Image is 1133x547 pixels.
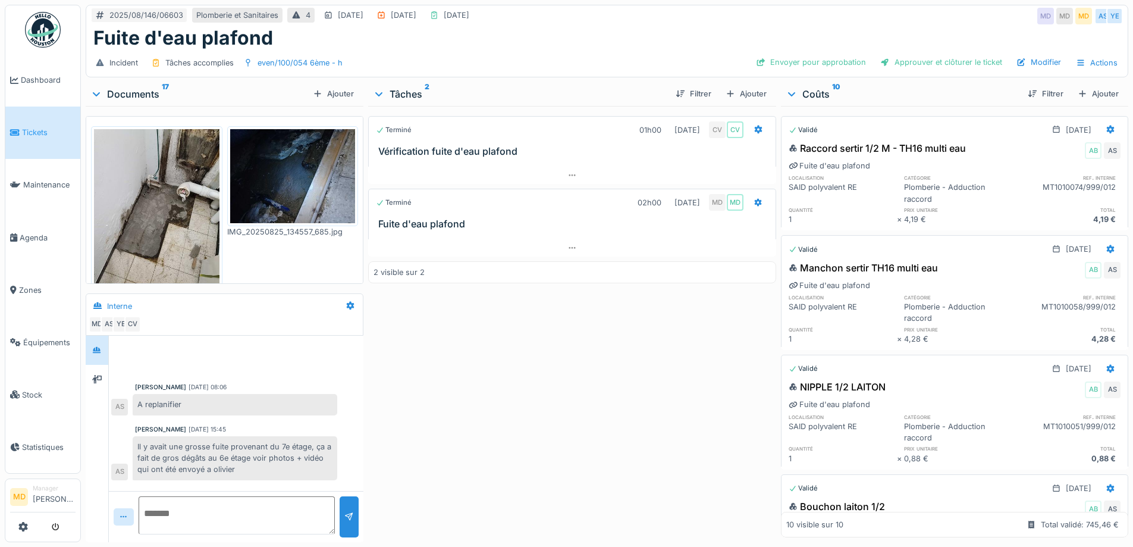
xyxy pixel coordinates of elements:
div: × [897,453,905,464]
div: [DATE] [1066,363,1091,374]
div: Il y avait une grosse fuite provenant du 7e étage, ça a fait de gros dégâts au 6e étage voir phot... [133,436,337,480]
sup: 10 [832,87,840,101]
div: 01h00 [639,124,661,136]
div: [DATE] 15:46 [189,490,226,499]
div: MD [89,316,105,333]
div: AB [1085,382,1101,398]
div: Coûts [786,87,1018,101]
div: Plomberie - Adduction raccord [904,421,1012,443]
h6: prix unitaire [904,206,1012,214]
div: Plomberie - Adduction raccord [904,301,1012,324]
div: CV [727,121,743,138]
img: Badge_color-CXgf-gQk.svg [25,12,61,48]
div: × [897,333,905,345]
h6: quantité [789,326,897,333]
h6: catégorie [904,413,1012,421]
div: MD [1056,8,1073,24]
div: AS [1094,8,1111,24]
div: CV [124,316,141,333]
div: [PERSON_NAME] [135,425,186,434]
div: SAID polyvalent RE [789,182,897,204]
div: 10 visible sur 10 [786,519,843,530]
div: Documents [90,87,308,101]
div: AS [1104,142,1121,159]
div: [DATE] 15:45 [189,425,226,434]
div: Plomberie et Sanitaires [196,10,278,21]
div: [DATE] [1066,124,1091,136]
div: [PERSON_NAME] [135,383,186,392]
h6: quantité [789,445,897,452]
a: Équipements [5,316,80,368]
div: even/100/054 6ème - h [258,57,343,68]
div: Raccord sertir 1/2 M - TH16 multi eau [789,141,966,155]
div: AB [1085,501,1101,517]
div: Validé [789,483,818,493]
div: Ajouter [308,86,359,102]
div: [DATE] [338,10,363,21]
div: Filtrer [671,86,716,102]
div: Incident [109,57,138,68]
span: Statistiques [22,442,76,453]
div: 0,88 € [1012,453,1121,464]
div: [DATE] [1066,243,1091,255]
h6: localisation [789,293,897,301]
div: Ajouter [721,86,771,102]
div: Filtrer [1023,86,1068,102]
h6: prix unitaire [904,326,1012,333]
div: AB [1085,262,1101,279]
div: AS [111,399,128,415]
div: 4,28 € [1012,333,1121,345]
div: AS [1104,262,1121,279]
span: Stock [22,389,76,401]
a: MD Manager[PERSON_NAME] [10,484,76,512]
h6: catégorie [904,174,1012,182]
div: [DATE] [674,124,700,136]
h6: total [1012,445,1121,452]
div: × [897,214,905,225]
img: 182xr7771hgnadgh9aemlb59gkk3 [94,129,219,296]
div: Fuite d'eau plafond [789,280,870,291]
div: Actions [1071,54,1123,71]
div: MD [727,194,743,211]
div: Tâches [373,87,666,101]
div: AS [101,316,117,333]
div: YE [112,316,129,333]
h1: Fuite d'eau plafond [93,27,273,49]
li: [PERSON_NAME] [33,484,76,510]
div: Validé [789,245,818,255]
div: [DATE] [674,197,700,208]
div: SAID polyvalent RE [789,421,897,443]
div: 4,19 € [1012,214,1121,225]
div: Manager [33,484,76,493]
span: Maintenance [23,179,76,190]
div: AS [1104,382,1121,398]
div: Tâches accomplies [165,57,234,68]
div: NIPPLE 1/2 LAITON [789,380,886,394]
li: MD [10,488,28,506]
h6: ref. interne [1012,293,1121,301]
div: Fuite d'eau plafond [789,160,870,171]
h6: localisation [789,413,897,421]
span: Dashboard [21,74,76,86]
div: YE [1106,8,1123,24]
div: 4,19 € [904,214,1012,225]
h3: Vérification fuite d'eau plafond [378,146,770,157]
h6: ref. interne [1012,413,1121,421]
h6: total [1012,326,1121,333]
div: [DATE] [1066,483,1091,494]
div: SAID polyvalent RE [789,301,897,324]
h3: Fuite d'eau plafond [378,218,770,230]
span: Agenda [20,232,76,243]
div: Ajouter [1073,86,1123,102]
div: 2025/08/146/06603 [109,10,183,21]
div: Total validé: 745,46 € [1041,519,1119,530]
div: 1 [789,453,897,464]
div: 0,88 € [904,453,1012,464]
h6: quantité [789,206,897,214]
div: Validé [789,364,818,374]
h6: catégorie [904,293,1012,301]
a: Dashboard [5,54,80,107]
sup: 17 [162,87,169,101]
a: Agenda [5,211,80,264]
div: [PERSON_NAME] [135,490,186,499]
